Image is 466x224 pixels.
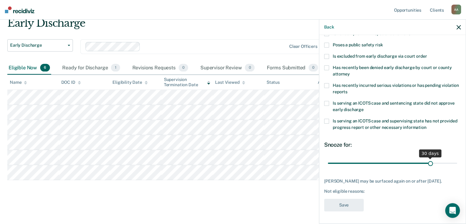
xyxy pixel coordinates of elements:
span: Poses a public safety risk [333,42,383,47]
div: Early Discharge [7,17,357,34]
div: Forms Submitted [266,61,320,75]
span: Is excluded from early discharge via court order [333,54,427,59]
span: Has recently incurred serious violations or has pending violation reports [333,83,459,94]
div: Supervision Termination Date [164,77,210,87]
span: 6 [40,64,50,72]
div: Revisions Requests [131,61,189,75]
div: Assigned to [318,80,347,85]
div: Ready for Discharge [61,61,121,75]
span: 1 [111,64,120,72]
div: Eligible Now [7,61,51,75]
div: A A [451,5,461,14]
div: Clear officers [289,44,317,49]
div: Eligibility Date [112,80,148,85]
div: Last Viewed [215,80,245,85]
div: Not eligible reasons: [324,189,461,194]
div: Snooze for: [324,141,461,148]
div: [PERSON_NAME] may be surfaced again on or after [DATE]. [324,179,461,184]
span: Is serving an ICOTS case and sentencing state did not approve early discharge [333,101,454,112]
div: Open Intercom Messenger [445,203,460,218]
span: 0 [179,64,188,72]
div: Supervisor Review [199,61,256,75]
button: Save [324,199,364,211]
span: Early Discharge [10,43,65,48]
img: Recidiviz [5,6,34,13]
button: Back [324,25,334,30]
div: DOC ID [61,80,81,85]
span: 0 [245,64,254,72]
span: 0 [309,64,318,72]
div: Name [10,80,27,85]
span: Is serving an ICOTS case and supervising state has not provided progress report or other necessar... [333,118,457,130]
div: 30 days [419,149,441,157]
div: Status [267,80,280,85]
span: Has recently been denied early discharge by court or county attorney [333,65,452,76]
